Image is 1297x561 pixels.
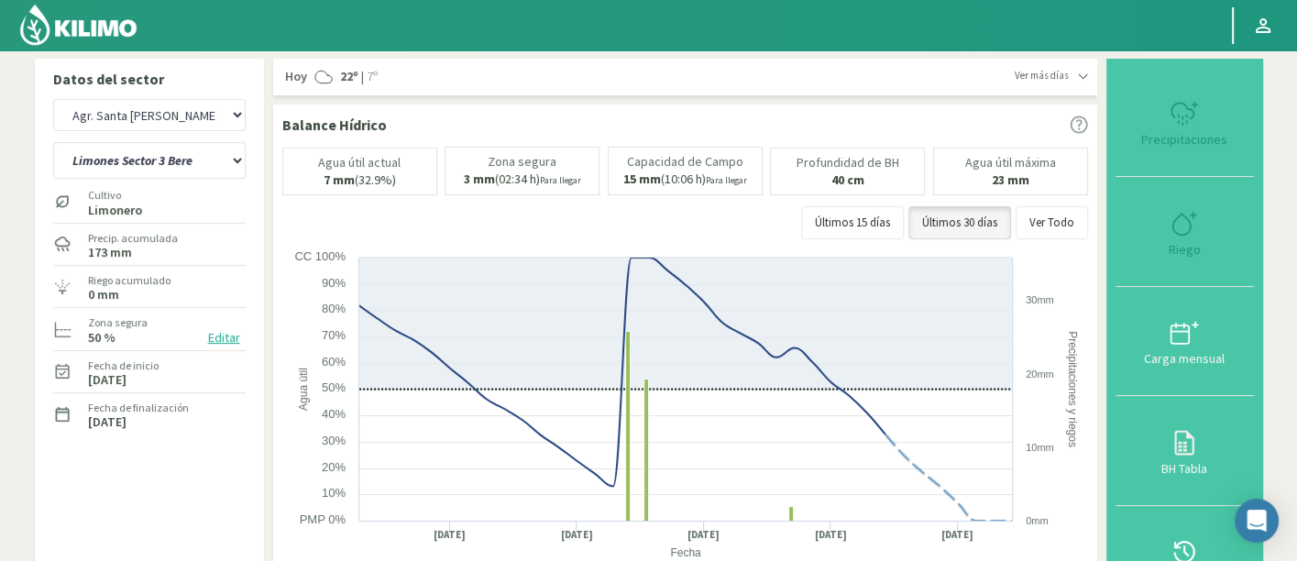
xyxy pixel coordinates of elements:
[623,172,747,187] p: (10:06 h)
[88,357,159,374] label: Fecha de inicio
[321,328,345,342] text: 70%
[1016,206,1088,239] button: Ver Todo
[1116,287,1254,396] button: Carga mensual
[1116,177,1254,286] button: Riego
[296,368,309,411] text: Agua útil
[1015,68,1069,83] span: Ver más días
[321,302,345,315] text: 80%
[1026,442,1054,453] text: 10mm
[706,174,747,186] small: Para llegar
[1121,462,1248,475] div: BH Tabla
[88,289,119,301] label: 0 mm
[299,512,346,526] text: PMP 0%
[88,400,189,416] label: Fecha de finalización
[941,528,973,542] text: [DATE]
[321,486,345,500] text: 10%
[88,204,142,216] label: Limonero
[294,249,346,263] text: CC 100%
[321,276,345,290] text: 90%
[53,68,246,90] p: Datos del sector
[560,528,592,542] text: [DATE]
[321,460,345,474] text: 20%
[88,332,115,344] label: 50 %
[434,528,466,542] text: [DATE]
[1235,499,1279,543] div: Open Intercom Messenger
[364,68,378,86] span: 7º
[318,156,401,170] p: Agua útil actual
[687,528,720,542] text: [DATE]
[488,155,556,169] p: Zona segura
[464,170,495,187] b: 3 mm
[627,155,743,169] p: Capacidad de Campo
[1026,368,1054,379] text: 20mm
[203,327,246,348] button: Editar
[88,272,170,289] label: Riego acumulado
[1121,133,1248,146] div: Precipitaciones
[88,230,178,247] label: Precip. acumulada
[965,156,1056,170] p: Agua útil máxima
[282,114,387,136] p: Balance Hídrico
[670,546,701,559] text: Fecha
[321,380,345,394] text: 50%
[623,170,661,187] b: 15 mm
[340,68,358,84] strong: 22º
[908,206,1011,239] button: Últimos 30 días
[464,172,581,187] p: (02:34 h)
[1121,352,1248,365] div: Carga mensual
[361,68,364,86] span: |
[1116,396,1254,505] button: BH Tabla
[1026,294,1054,305] text: 30mm
[321,434,345,447] text: 30%
[282,68,307,86] span: Hoy
[992,171,1029,188] b: 23 mm
[831,171,864,188] b: 40 cm
[88,247,132,258] label: 173 mm
[801,206,904,239] button: Últimos 15 días
[18,3,138,47] img: Kilimo
[88,187,142,203] label: Cultivo
[88,314,148,331] label: Zona segura
[324,173,396,187] p: (32.9%)
[324,171,355,188] b: 7 mm
[1026,515,1048,526] text: 0mm
[1116,68,1254,177] button: Precipitaciones
[88,416,126,428] label: [DATE]
[321,355,345,368] text: 60%
[1121,243,1248,256] div: Riego
[88,374,126,386] label: [DATE]
[321,407,345,421] text: 40%
[540,174,581,186] small: Para llegar
[814,528,846,542] text: [DATE]
[797,156,899,170] p: Profundidad de BH
[1066,331,1079,447] text: Precipitaciones y riegos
